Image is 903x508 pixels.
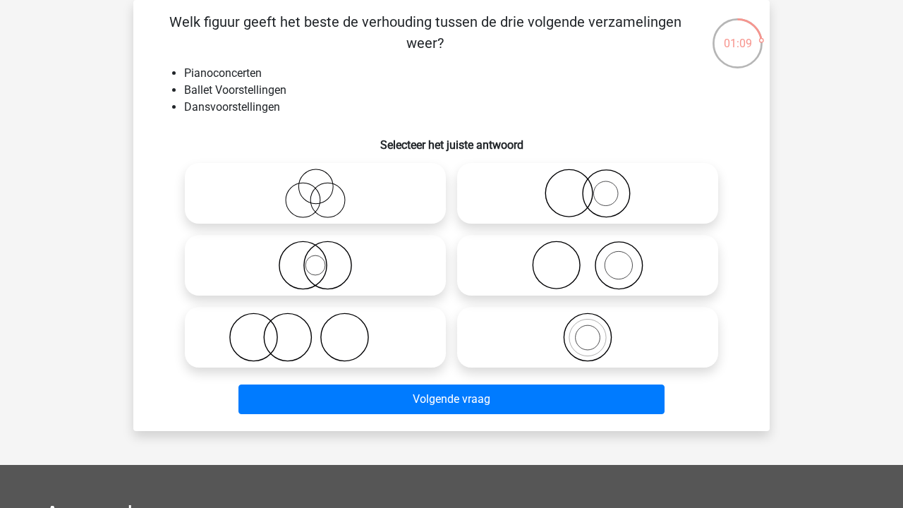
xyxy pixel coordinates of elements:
p: Welk figuur geeft het beste de verhouding tussen de drie volgende verzamelingen weer? [156,11,694,54]
li: Ballet Voorstellingen [184,82,747,99]
button: Volgende vraag [238,385,665,414]
li: Pianoconcerten [184,65,747,82]
h6: Selecteer het juiste antwoord [156,127,747,152]
div: 01:09 [711,17,764,52]
li: Dansvoorstellingen [184,99,747,116]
